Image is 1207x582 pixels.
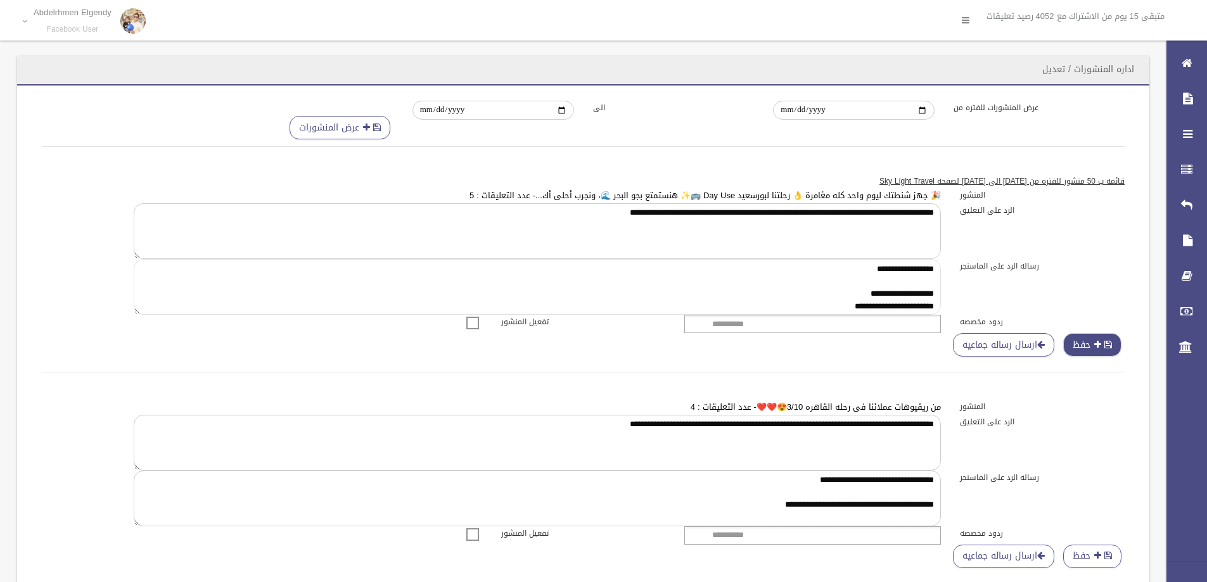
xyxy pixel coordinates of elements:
[950,203,1134,217] label: الرد على التعليق
[584,101,764,115] label: الى
[34,8,112,17] p: Abdelrhmen Elgendy
[950,471,1134,484] label: رساله الرد على الماسنجر
[879,174,1125,188] u: قائمه ب 50 منشور للفتره من [DATE] الى [DATE] لصفحه Sky Light Travel
[691,399,942,415] a: من ريڤيوهات عملائنا فى رحله القاهره 3/10😍❤️❤️- عدد التعليقات : 4
[950,526,1134,540] label: ردود مخصصه
[953,333,1054,357] a: ارسال رساله جماعيه
[1063,545,1121,568] button: حفظ
[950,400,1134,414] label: المنشور
[469,187,941,203] a: 🎉 جهز شنطتك ليوم واحد كله مغامرة 👌 رحلتنا لبورسعيد Day Use 🚌✨ هنستمتع بجو البحر 🌊، ونجرب أحلى أك....
[950,259,1134,273] label: رساله الرد على الماسنجر
[944,101,1125,115] label: عرض المنشورات للفتره من
[1027,57,1149,82] header: اداره المنشورات / تعديل
[953,545,1054,568] a: ارسال رساله جماعيه
[34,25,112,34] small: Facebook User
[950,315,1134,329] label: ردود مخصصه
[950,188,1134,202] label: المنشور
[1063,333,1121,357] button: حفظ
[492,315,675,329] label: تفعيل المنشور
[290,116,390,139] button: عرض المنشورات
[492,526,675,540] label: تفعيل المنشور
[950,415,1134,429] label: الرد على التعليق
